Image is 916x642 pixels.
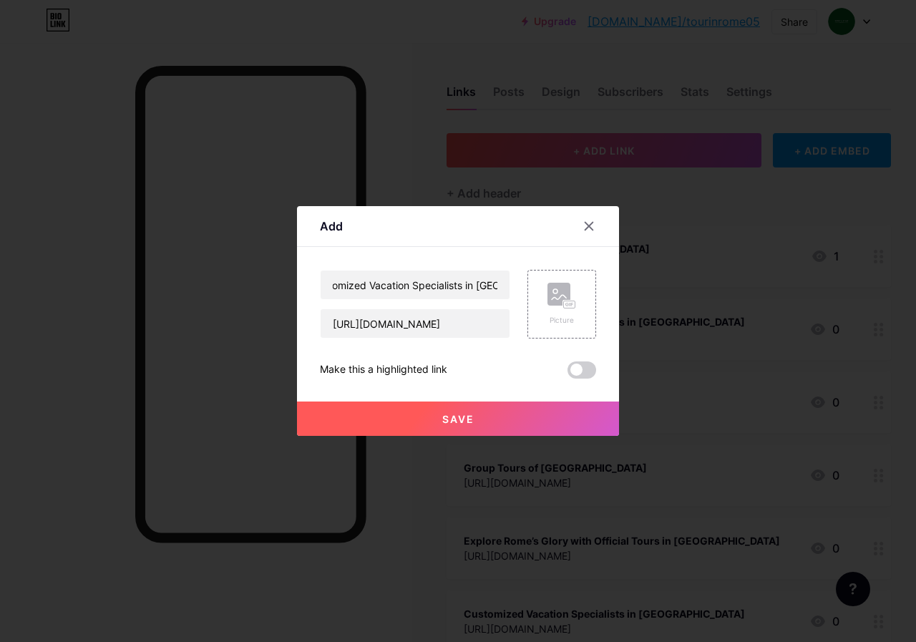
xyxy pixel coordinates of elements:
div: Picture [547,315,576,326]
input: Title [321,271,510,299]
div: Add [320,218,343,235]
button: Save [297,402,619,436]
input: URL [321,309,510,338]
div: Make this a highlighted link [320,361,447,379]
span: Save [442,413,474,425]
